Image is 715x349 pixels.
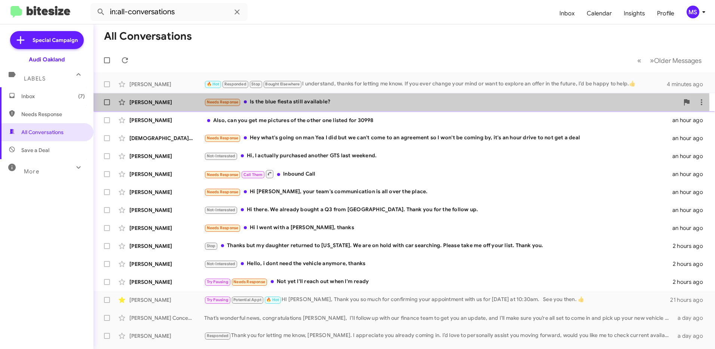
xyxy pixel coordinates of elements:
[204,277,673,286] div: Not yet I'll reach out when I'm ready
[129,242,204,250] div: [PERSON_NAME]
[251,82,260,87] span: Stop
[21,92,85,100] span: Inbox
[129,332,204,340] div: [PERSON_NAME]
[104,30,192,42] h1: All Conversations
[21,110,85,118] span: Needs Response
[243,172,263,177] span: Call Them
[129,206,204,214] div: [PERSON_NAME]
[129,260,204,268] div: [PERSON_NAME]
[233,297,261,302] span: Potential Appt
[204,260,673,268] div: Hello, i dont need the vehicle anymore, thanks
[672,188,709,196] div: an hour ago
[204,295,670,304] div: HI [PERSON_NAME], Thank you so much for confirming your appointment with us for [DATE] at 10:30am...
[129,188,204,196] div: [PERSON_NAME]
[687,6,699,18] div: MS
[673,242,709,250] div: 2 hours ago
[224,82,246,87] span: Responded
[204,134,672,142] div: Hey what's going on man Yea I did but we can't come to an agreement so I won't be coming by, it's...
[129,314,204,322] div: [PERSON_NAME] Concepts Llc
[207,279,228,284] span: Try Pausing
[207,136,239,140] span: Needs Response
[21,128,64,136] span: All Conversations
[672,116,709,124] div: an hour ago
[90,3,248,21] input: Search
[204,331,673,340] div: Thank you for letting me know, [PERSON_NAME]. I appreciate you already coming in. I’d love to per...
[10,31,84,49] a: Special Campaign
[129,224,204,232] div: [PERSON_NAME]
[667,81,709,88] div: 4 minutes ago
[129,278,204,286] div: [PERSON_NAME]
[680,6,707,18] button: MS
[651,3,680,24] a: Profile
[673,314,709,322] div: a day ago
[129,134,204,142] div: [DEMOGRAPHIC_DATA][PERSON_NAME]
[204,169,672,179] div: Inbound Call
[673,278,709,286] div: 2 hours ago
[129,81,204,88] div: [PERSON_NAME]
[654,57,702,65] span: Older Messages
[672,134,709,142] div: an hour ago
[645,53,706,68] button: Next
[637,56,641,65] span: «
[204,188,672,196] div: Hi [PERSON_NAME], your team's communication is all over the place.
[207,261,236,266] span: Not-Interested
[207,225,239,230] span: Needs Response
[129,170,204,178] div: [PERSON_NAME]
[265,82,300,87] span: Bought Elsewhere
[581,3,618,24] a: Calendar
[78,92,85,100] span: (7)
[204,224,672,232] div: Hi I went with a [PERSON_NAME], thanks
[204,80,667,88] div: I understand, thanks for letting me know. If you ever change your mind or want to explore an offe...
[673,260,709,268] div: 2 hours ago
[207,172,239,177] span: Needs Response
[672,152,709,160] div: an hour ago
[233,279,265,284] span: Needs Response
[204,314,673,322] div: That’s wonderful news, congratulations [PERSON_NAME], I’ll follow up with our finance team to get...
[129,116,204,124] div: [PERSON_NAME]
[670,296,709,304] div: 21 hours ago
[672,224,709,232] div: an hour ago
[633,53,706,68] nav: Page navigation example
[650,56,654,65] span: »
[672,206,709,214] div: an hour ago
[129,98,204,106] div: [PERSON_NAME]
[207,82,220,87] span: 🔥 Hot
[24,168,39,175] span: More
[207,154,236,158] span: Not-Interested
[207,297,228,302] span: Try Pausing
[633,53,646,68] button: Previous
[207,100,239,104] span: Needs Response
[204,152,672,160] div: Hi, I actually purchased another GTS last weekend.
[207,207,236,212] span: Not-Interested
[672,170,709,178] div: an hour ago
[21,146,49,154] span: Save a Deal
[266,297,279,302] span: 🔥 Hot
[673,332,709,340] div: a day ago
[204,116,672,124] div: Also, can you get me pictures of the other one listed for 30998
[204,206,672,214] div: Hi there. We already bought a Q3 from [GEOGRAPHIC_DATA]. Thank you for the follow up.
[553,3,581,24] a: Inbox
[204,98,679,106] div: Is the blue fiesta still available?
[207,189,239,194] span: Needs Response
[207,333,229,338] span: Responded
[129,152,204,160] div: [PERSON_NAME]
[33,36,78,44] span: Special Campaign
[129,296,204,304] div: [PERSON_NAME]
[29,56,65,63] div: Audi Oakland
[207,243,216,248] span: Stop
[204,242,673,250] div: Thanks but my daughter returned to [US_STATE]. We are on hold with car searching. Please take me ...
[24,75,46,82] span: Labels
[618,3,651,24] a: Insights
